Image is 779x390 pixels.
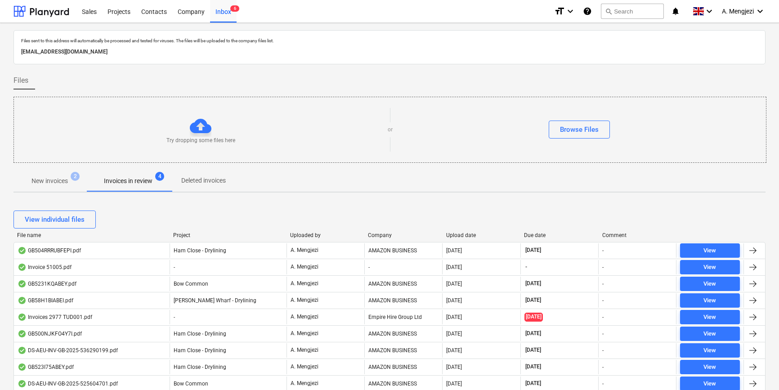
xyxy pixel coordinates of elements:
[364,343,442,358] div: AMAZON BUSINESS
[446,264,462,270] div: [DATE]
[602,247,604,254] div: -
[364,293,442,308] div: AMAZON BUSINESS
[291,280,318,287] p: A. Mengjezi
[18,314,92,321] div: Invoices 2977 TUD001.pdf
[181,176,226,185] p: Deleted invoices
[446,381,462,387] div: [DATE]
[21,38,758,44] p: Files sent to this address will automatically be processed and tested for viruses. The files will...
[291,296,318,304] p: A. Mengjezi
[174,347,226,354] span: Ham Close - Drylining
[18,280,27,287] div: OCR finished
[703,379,716,389] div: View
[524,313,543,321] span: [DATE]
[174,247,226,254] span: Ham Close - Drylining
[602,281,604,287] div: -
[680,343,740,358] button: View
[565,6,576,17] i: keyboard_arrow_down
[174,381,208,387] span: Bow Common
[18,363,27,371] div: OCR finished
[602,347,604,354] div: -
[602,364,604,370] div: -
[291,380,318,387] p: A. Mengjezi
[446,314,462,320] div: [DATE]
[602,331,604,337] div: -
[291,263,318,271] p: A. Mengjezi
[680,277,740,291] button: View
[602,297,604,304] div: -
[703,279,716,289] div: View
[703,362,716,372] div: View
[734,347,779,390] iframe: Chat Widget
[703,262,716,273] div: View
[601,4,664,19] button: Search
[13,97,766,163] div: Try dropping some files hereorBrowse Files
[291,313,318,321] p: A. Mengjezi
[680,243,740,258] button: View
[364,260,442,274] div: -
[18,380,118,387] div: DS-AEU-INV-GB-2025-525604701.pdf
[364,310,442,324] div: Empire Hire Group Ltd
[703,296,716,306] div: View
[291,330,318,337] p: A. Mengjezi
[21,47,758,57] p: [EMAIL_ADDRESS][DOMAIN_NAME]
[13,211,96,229] button: View individual files
[174,281,208,287] span: Bow Common
[18,297,73,304] div: GB58H1BIABEI.pdf
[18,330,27,337] div: OCR finished
[364,277,442,291] div: AMAZON BUSINESS
[174,364,226,370] span: Ham Close - Drylining
[368,232,439,238] div: Company
[602,381,604,387] div: -
[703,246,716,256] div: View
[13,75,28,86] span: Files
[18,347,27,354] div: OCR finished
[174,314,175,320] span: -
[524,346,542,354] span: [DATE]
[703,345,716,356] div: View
[31,176,68,186] p: New invoices
[446,364,462,370] div: [DATE]
[722,8,754,15] span: A. Mengjezi
[446,297,462,304] div: [DATE]
[18,330,82,337] div: GB500NJKFO4Y7I.pdf
[173,232,283,238] div: Project
[18,380,27,387] div: OCR finished
[18,297,27,304] div: OCR finished
[155,172,164,181] span: 4
[25,214,85,225] div: View individual files
[18,264,27,271] div: OCR finished
[364,360,442,374] div: AMAZON BUSINESS
[291,346,318,354] p: A. Mengjezi
[703,312,716,323] div: View
[680,310,740,324] button: View
[602,314,604,320] div: -
[18,247,27,254] div: OCR finished
[174,331,226,337] span: Ham Close - Drylining
[388,126,393,134] p: or
[17,232,166,238] div: File name
[364,243,442,258] div: AMAZON BUSINESS
[602,232,673,238] div: Comment
[71,172,80,181] span: 2
[549,121,610,139] button: Browse Files
[703,329,716,339] div: View
[166,137,235,144] p: Try dropping some files here
[230,5,239,12] span: 6
[18,314,27,321] div: OCR finished
[446,247,462,254] div: [DATE]
[104,176,152,186] p: Invoices in review
[524,380,542,387] span: [DATE]
[290,232,361,238] div: Uploaded by
[680,327,740,341] button: View
[671,6,680,17] i: notifications
[291,363,318,371] p: A. Mengjezi
[524,280,542,287] span: [DATE]
[291,247,318,254] p: A. Mengjezi
[755,6,766,17] i: keyboard_arrow_down
[680,260,740,274] button: View
[174,264,175,270] span: -
[524,263,528,271] span: -
[18,264,72,271] div: Invoice 51005.pdf
[605,8,612,15] span: search
[524,232,595,238] div: Due date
